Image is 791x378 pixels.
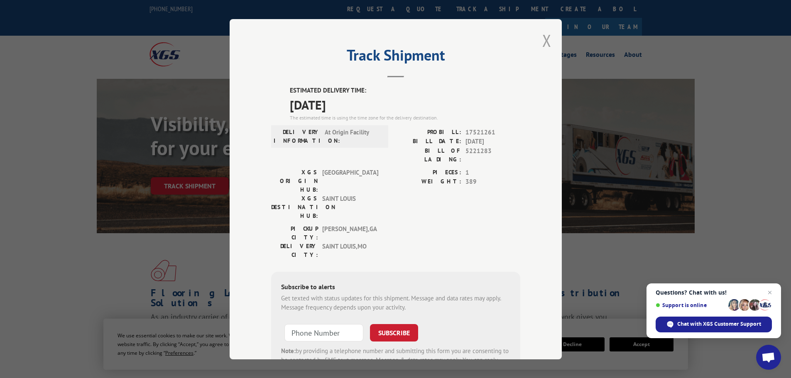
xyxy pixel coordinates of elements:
span: Support is online [656,302,725,308]
label: WEIGHT: [396,177,461,187]
span: 5221283 [465,146,520,163]
span: Chat with XGS Customer Support [677,320,761,328]
span: [PERSON_NAME] , GA [322,224,378,241]
span: Close chat [765,288,775,298]
span: [DATE] [465,137,520,146]
div: Get texted with status updates for this shipment. Message and data rates may apply. Message frequ... [281,293,510,312]
h2: Track Shipment [271,49,520,65]
div: Chat with XGS Customer Support [656,317,772,332]
label: PROBILL: [396,127,461,137]
button: SUBSCRIBE [370,324,418,341]
label: ESTIMATED DELIVERY TIME: [290,86,520,95]
span: SAINT LOUIS [322,194,378,220]
label: BILL DATE: [396,137,461,146]
span: SAINT LOUIS , MO [322,241,378,259]
div: Subscribe to alerts [281,281,510,293]
div: by providing a telephone number and submitting this form you are consenting to be contacted by SM... [281,346,510,374]
label: BILL OF LADING: [396,146,461,163]
span: 17521261 [465,127,520,137]
div: Open chat [756,345,781,370]
div: The estimated time is using the time zone for the delivery destination. [290,114,520,121]
strong: Note: [281,346,296,354]
label: PIECES: [396,168,461,177]
label: DELIVERY INFORMATION: [274,127,321,145]
label: XGS ORIGIN HUB: [271,168,318,194]
span: At Origin Facility [325,127,381,145]
span: [DATE] [290,95,520,114]
span: 389 [465,177,520,187]
button: Close modal [542,29,551,51]
label: DELIVERY CITY: [271,241,318,259]
span: Questions? Chat with us! [656,289,772,296]
span: 1 [465,168,520,177]
label: PICKUP CITY: [271,224,318,241]
input: Phone Number [284,324,363,341]
label: XGS DESTINATION HUB: [271,194,318,220]
span: [GEOGRAPHIC_DATA] [322,168,378,194]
